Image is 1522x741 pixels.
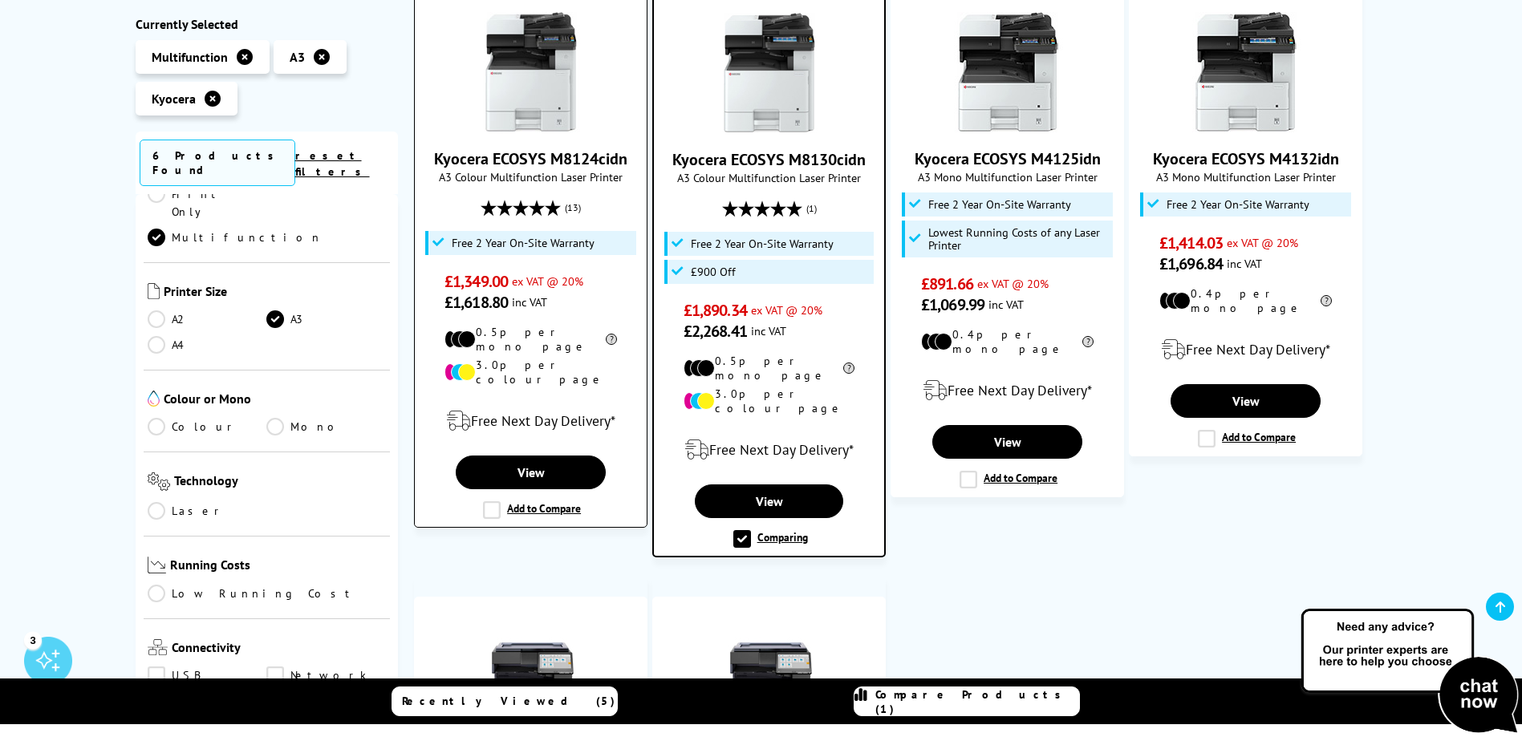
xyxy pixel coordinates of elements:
[960,471,1057,488] label: Add to Compare
[148,666,267,684] a: USB
[148,557,167,573] img: Running Costs
[875,687,1079,716] span: Compare Products (1)
[148,283,160,299] img: Printer Size
[148,229,323,246] a: Multifunction
[1186,119,1306,136] a: Kyocera ECOSYS M4132idn
[471,119,591,136] a: Kyocera ECOSYS M8124cidn
[662,170,876,185] span: A3 Colour Multifunction Laser Printer
[152,49,228,65] span: Multifunction
[915,148,1101,169] a: Kyocera ECOSYS M4125idn
[148,310,267,328] a: A2
[691,237,834,250] span: Free 2 Year On-Site Warranty
[684,387,855,415] li: 3.0p per colour page
[148,472,171,491] img: Technology
[148,502,267,520] a: Laser
[733,530,808,548] label: Comparing
[148,336,267,354] a: A4
[170,557,386,577] span: Running Costs
[921,273,973,294] span: £891.66
[899,368,1115,413] div: modal_delivery
[452,237,595,249] span: Free 2 Year On-Site Warranty
[977,276,1049,291] span: ex VAT @ 20%
[148,418,267,435] a: Colour
[136,16,399,32] div: Currently Selected
[1186,12,1306,132] img: Kyocera ECOSYS M4132idn
[174,472,386,494] span: Technology
[899,169,1115,184] span: A3 Mono Multifunction Laser Printer
[444,358,617,387] li: 3.0p per colour page
[988,297,1024,312] span: inc VAT
[140,140,295,186] span: 6 Products Found
[148,639,168,655] img: Connectivity
[266,666,386,684] a: Network
[751,302,822,318] span: ex VAT @ 20%
[444,325,617,354] li: 0.5p per mono page
[1167,198,1309,211] span: Free 2 Year On-Site Warranty
[1138,169,1354,184] span: A3 Mono Multifunction Laser Printer
[948,12,1068,132] img: Kyocera ECOSYS M4125idn
[456,456,605,489] a: View
[434,148,627,169] a: Kyocera ECOSYS M8124cidn
[684,321,747,342] span: £2,268.41
[751,323,786,338] span: inc VAT
[684,354,855,383] li: 0.5p per mono page
[295,148,370,179] a: reset filters
[709,13,830,133] img: Kyocera ECOSYS M8130cidn
[266,310,386,328] a: A3
[1153,148,1339,169] a: Kyocera ECOSYS M4132idn
[512,273,583,289] span: ex VAT @ 20%
[709,120,830,136] a: Kyocera ECOSYS M8130cidn
[948,119,1068,136] a: Kyocera ECOSYS M4125idn
[921,294,984,315] span: £1,069.99
[684,300,747,321] span: £1,890.34
[423,399,639,443] div: modal_delivery
[512,294,547,310] span: inc VAT
[1227,256,1262,271] span: inc VAT
[423,169,639,184] span: A3 Colour Multifunction Laser Printer
[444,292,508,313] span: £1,618.80
[1159,233,1223,253] span: £1,414.03
[148,391,160,407] img: Colour or Mono
[148,585,387,602] a: Low Running Cost
[1159,253,1223,274] span: £1,696.84
[1159,286,1332,315] li: 0.4p per mono page
[565,192,581,223] span: (13)
[152,91,196,107] span: Kyocera
[1227,235,1298,250] span: ex VAT @ 20%
[392,686,618,716] a: Recently Viewed (5)
[691,265,736,278] span: £900 Off
[266,418,386,435] a: Mono
[932,425,1082,459] a: View
[928,226,1110,252] span: Lowest Running Costs of any Laser Printer
[928,198,1071,211] span: Free 2 Year On-Site Warranty
[148,185,267,221] a: Print Only
[471,12,591,132] img: Kyocera ECOSYS M8124cidn
[290,49,305,65] span: A3
[806,193,817,224] span: (1)
[1171,384,1320,418] a: View
[172,639,387,658] span: Connectivity
[1138,327,1354,372] div: modal_delivery
[695,484,843,518] a: View
[1198,430,1296,447] label: Add to Compare
[444,271,508,292] span: £1,349.00
[921,327,1094,356] li: 0.4p per mono page
[402,694,615,708] span: Recently Viewed (5)
[854,686,1080,716] a: Compare Products (1)
[483,501,581,519] label: Add to Compare
[662,427,876,472] div: modal_delivery
[164,283,387,302] span: Printer Size
[164,391,387,410] span: Colour or Mono
[24,631,42,649] div: 3
[1297,606,1522,738] img: Open Live Chat window
[672,149,866,170] a: Kyocera ECOSYS M8130cidn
